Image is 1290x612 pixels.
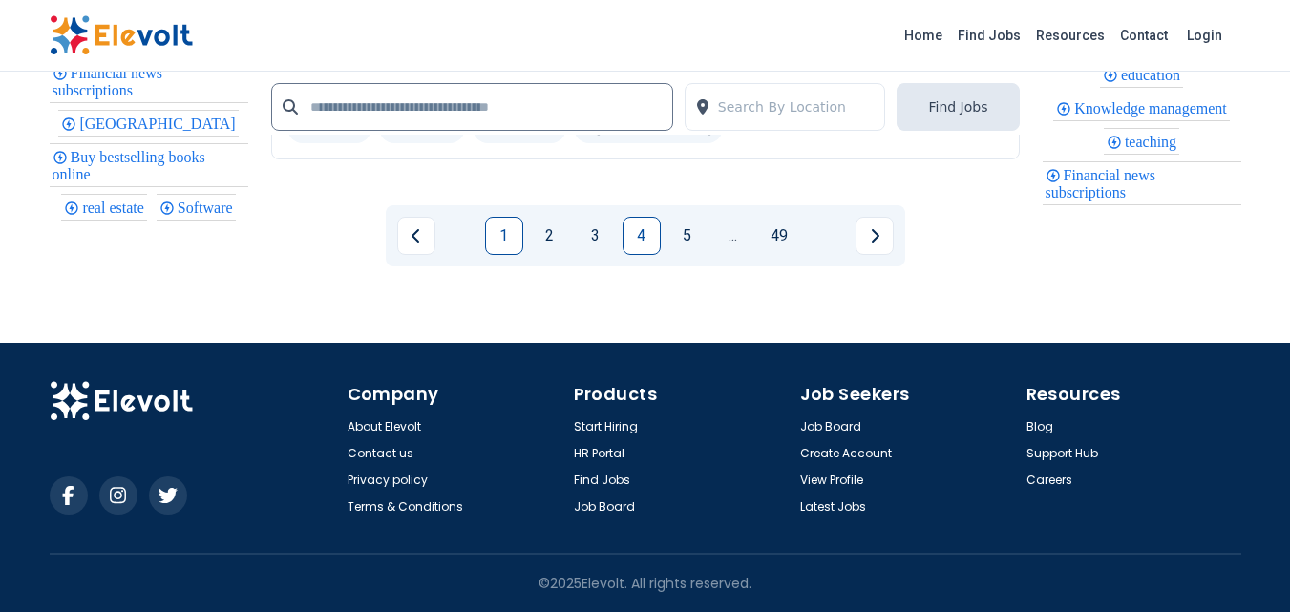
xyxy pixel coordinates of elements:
[348,446,413,461] a: Contact us
[856,217,894,255] a: Next page
[53,65,162,98] span: Financial news subscriptions
[1053,95,1230,121] div: Knowledge management
[531,217,569,255] a: Page 2
[800,419,861,434] a: Job Board
[574,381,789,408] h4: Products
[397,217,894,255] ul: Pagination
[897,20,950,51] a: Home
[800,381,1015,408] h4: Job Seekers
[714,217,752,255] a: Jump forward
[623,217,661,255] a: Page 4 is your current page
[348,381,562,408] h4: Company
[397,217,435,255] a: Previous page
[53,149,205,182] span: Buy bestselling books online
[157,194,236,221] div: Software
[539,574,751,593] p: © 2025 Elevolt. All rights reserved.
[1043,161,1241,205] div: Financial news subscriptions
[50,381,193,421] img: Elevolt
[897,83,1019,131] button: Find Jobs
[348,419,421,434] a: About Elevolt
[485,217,523,255] a: Page 1
[1028,20,1112,51] a: Resources
[574,473,630,488] a: Find Jobs
[58,110,238,137] div: Kabarak University
[760,217,798,255] a: Page 49
[1026,446,1098,461] a: Support Hub
[950,20,1028,51] a: Find Jobs
[574,419,638,434] a: Start Hiring
[50,59,248,103] div: Financial news subscriptions
[577,217,615,255] a: Page 3
[1026,473,1072,488] a: Careers
[574,499,635,515] a: Job Board
[1195,520,1290,612] iframe: Chat Widget
[50,15,193,55] img: Elevolt
[1046,167,1155,200] span: Financial news subscriptions
[1026,381,1241,408] h4: Resources
[800,446,892,461] a: Create Account
[79,116,241,132] span: [GEOGRAPHIC_DATA]
[348,473,428,488] a: Privacy policy
[82,200,149,216] span: real estate
[1121,67,1186,83] span: education
[574,446,624,461] a: HR Portal
[1125,134,1182,150] span: teaching
[1074,100,1233,116] span: Knowledge management
[61,194,146,221] div: real estate
[1104,128,1179,155] div: teaching
[348,499,463,515] a: Terms & Conditions
[800,499,866,515] a: Latest Jobs
[1175,16,1234,54] a: Login
[800,473,863,488] a: View Profile
[50,143,248,187] div: Buy bestselling books online
[1026,419,1053,434] a: Blog
[178,200,239,216] span: Software
[1100,61,1183,88] div: education
[1112,20,1175,51] a: Contact
[668,217,707,255] a: Page 5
